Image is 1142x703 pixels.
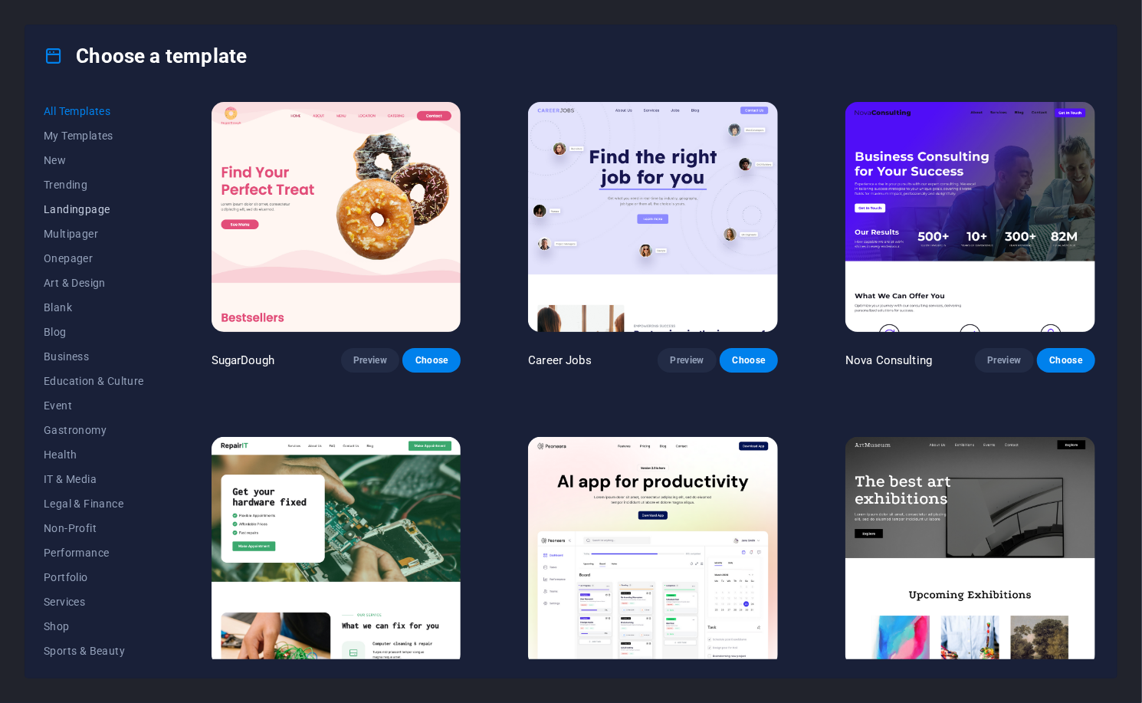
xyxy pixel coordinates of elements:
[44,99,144,123] button: All Templates
[44,271,144,295] button: Art & Design
[44,571,144,583] span: Portfolio
[44,369,144,393] button: Education & Culture
[44,130,144,142] span: My Templates
[528,437,778,667] img: Peoneera
[212,437,461,667] img: RepairIT
[44,639,144,663] button: Sports & Beauty
[212,102,461,332] img: SugarDough
[415,354,448,366] span: Choose
[987,354,1021,366] span: Preview
[44,614,144,639] button: Shop
[402,348,461,373] button: Choose
[44,344,144,369] button: Business
[44,172,144,197] button: Trending
[44,399,144,412] span: Event
[1037,348,1095,373] button: Choose
[658,348,716,373] button: Preview
[975,348,1033,373] button: Preview
[44,522,144,534] span: Non-Profit
[720,348,778,373] button: Choose
[845,353,932,368] p: Nova Consulting
[44,246,144,271] button: Onepager
[44,491,144,516] button: Legal & Finance
[44,645,144,657] span: Sports & Beauty
[44,203,144,215] span: Landingpage
[670,354,704,366] span: Preview
[44,498,144,510] span: Legal & Finance
[44,320,144,344] button: Blog
[44,393,144,418] button: Event
[44,516,144,540] button: Non-Profit
[44,590,144,614] button: Services
[1049,354,1083,366] span: Choose
[44,547,144,559] span: Performance
[44,424,144,436] span: Gastronomy
[44,105,144,117] span: All Templates
[44,301,144,314] span: Blank
[44,148,144,172] button: New
[845,437,1095,667] img: Art Museum
[44,565,144,590] button: Portfolio
[44,228,144,240] span: Multipager
[44,179,144,191] span: Trending
[44,197,144,222] button: Landingpage
[44,123,144,148] button: My Templates
[44,295,144,320] button: Blank
[44,44,247,68] h4: Choose a template
[528,102,778,332] img: Career Jobs
[528,353,592,368] p: Career Jobs
[44,620,144,632] span: Shop
[44,596,144,608] span: Services
[44,467,144,491] button: IT & Media
[44,326,144,338] span: Blog
[732,354,766,366] span: Choose
[44,277,144,289] span: Art & Design
[212,353,274,368] p: SugarDough
[44,154,144,166] span: New
[44,222,144,246] button: Multipager
[353,354,387,366] span: Preview
[44,540,144,565] button: Performance
[341,348,399,373] button: Preview
[44,448,144,461] span: Health
[44,473,144,485] span: IT & Media
[44,442,144,467] button: Health
[44,375,144,387] span: Education & Culture
[845,102,1095,332] img: Nova Consulting
[44,252,144,264] span: Onepager
[44,418,144,442] button: Gastronomy
[44,350,144,363] span: Business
